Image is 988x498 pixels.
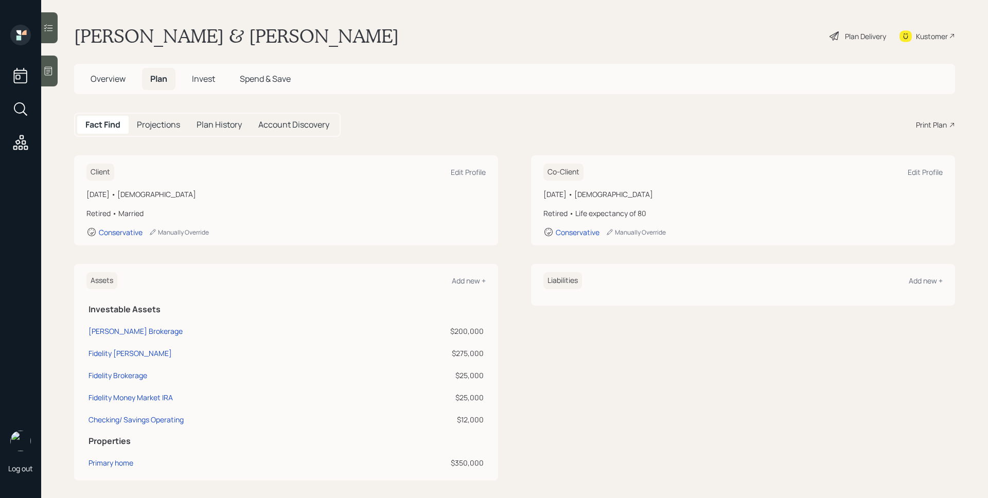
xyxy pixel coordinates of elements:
h6: Assets [86,272,117,289]
div: Edit Profile [908,167,943,177]
div: Add new + [909,276,943,286]
div: $200,000 [378,326,484,336]
span: Invest [192,73,215,84]
h6: Liabilities [543,272,582,289]
div: Fidelity Money Market IRA [89,392,173,403]
div: Fidelity [PERSON_NAME] [89,348,172,359]
h5: Investable Assets [89,305,484,314]
div: Conservative [99,227,143,237]
span: Overview [91,73,126,84]
h6: Co-Client [543,164,584,181]
h5: Projections [137,120,180,130]
div: $350,000 [378,457,484,468]
div: [DATE] • [DEMOGRAPHIC_DATA] [86,189,486,200]
div: Manually Override [606,228,666,237]
h5: Properties [89,436,484,446]
h5: Fact Find [85,120,120,130]
h6: Client [86,164,114,181]
span: Plan [150,73,167,84]
div: Retired • Married [86,208,486,219]
div: $12,000 [378,414,484,425]
span: Spend & Save [240,73,291,84]
div: Plan Delivery [845,31,886,42]
div: $275,000 [378,348,484,359]
img: james-distasi-headshot.png [10,431,31,451]
div: Checking/ Savings Operating [89,414,184,425]
div: Edit Profile [451,167,486,177]
div: Print Plan [916,119,947,130]
div: Log out [8,464,33,473]
div: $25,000 [378,392,484,403]
div: Kustomer [916,31,948,42]
div: $25,000 [378,370,484,381]
div: Primary home [89,457,133,468]
div: [DATE] • [DEMOGRAPHIC_DATA] [543,189,943,200]
h5: Plan History [197,120,242,130]
div: Conservative [556,227,599,237]
div: Fidelity Brokerage [89,370,147,381]
h5: Account Discovery [258,120,329,130]
div: Manually Override [149,228,209,237]
div: [PERSON_NAME] Brokerage [89,326,183,336]
div: Add new + [452,276,486,286]
div: Retired • Life expectancy of 80 [543,208,943,219]
h1: [PERSON_NAME] & [PERSON_NAME] [74,25,399,47]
